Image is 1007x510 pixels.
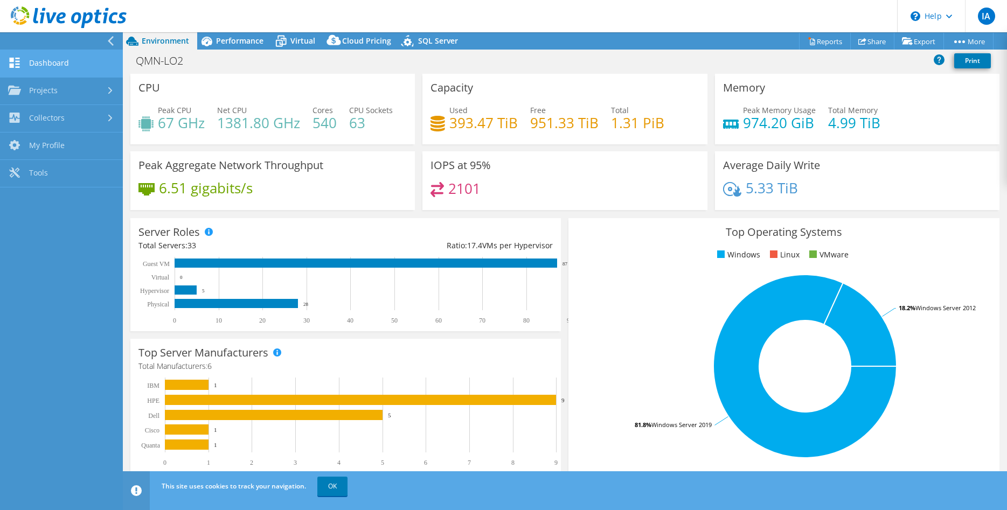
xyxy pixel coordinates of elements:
[187,240,196,250] span: 33
[943,33,994,50] a: More
[651,421,712,429] tspan: Windows Server 2019
[449,105,468,115] span: Used
[899,304,915,312] tspan: 18.2%
[347,317,353,324] text: 40
[202,288,205,294] text: 5
[216,317,222,324] text: 10
[723,82,765,94] h3: Memory
[259,317,266,324] text: 20
[173,317,176,324] text: 0
[158,105,191,115] span: Peak CPU
[250,459,253,466] text: 2
[312,117,337,129] h4: 540
[530,105,546,115] span: Free
[850,33,894,50] a: Share
[303,317,310,324] text: 30
[216,36,263,46] span: Performance
[138,226,200,238] h3: Server Roles
[479,317,485,324] text: 70
[418,36,458,46] span: SQL Server
[217,105,247,115] span: Net CPU
[767,249,800,261] li: Linux
[147,397,159,404] text: HPE
[317,477,348,496] a: OK
[207,361,212,371] span: 6
[145,427,159,434] text: Cisco
[714,249,760,261] li: Windows
[290,36,315,46] span: Virtual
[381,459,384,466] text: 5
[449,117,518,129] h4: 393.47 TiB
[611,117,664,129] h4: 1.31 PiB
[214,442,217,448] text: 1
[828,117,880,129] h4: 4.99 TiB
[158,117,205,129] h4: 67 GHz
[138,82,160,94] h3: CPU
[799,33,851,50] a: Reports
[448,183,481,194] h4: 2101
[530,117,599,129] h4: 951.33 TiB
[635,421,651,429] tspan: 81.8%
[138,360,553,372] h4: Total Manufacturers:
[468,459,471,466] text: 7
[611,105,629,115] span: Total
[143,260,170,268] text: Guest VM
[131,55,200,67] h1: QMN-LO2
[915,304,976,312] tspan: Windows Server 2012
[142,36,189,46] span: Environment
[746,182,798,194] h4: 5.33 TiB
[894,33,944,50] a: Export
[954,53,991,68] a: Print
[138,159,323,171] h3: Peak Aggregate Network Throughput
[723,159,820,171] h3: Average Daily Write
[159,182,253,194] h4: 6.51 gigabits/s
[337,459,341,466] text: 4
[554,459,558,466] text: 9
[214,382,217,388] text: 1
[562,261,568,267] text: 87
[911,11,920,21] svg: \n
[207,459,210,466] text: 1
[214,427,217,433] text: 1
[743,117,816,129] h4: 974.20 GiB
[140,287,169,295] text: Hypervisor
[467,240,482,250] span: 17.4
[303,302,309,307] text: 28
[346,240,553,251] div: Ratio: VMs per Hypervisor
[430,82,473,94] h3: Capacity
[388,412,391,418] text: 5
[430,159,491,171] h3: IOPS at 95%
[435,317,442,324] text: 60
[163,459,166,466] text: 0
[217,117,300,129] h4: 1381.80 GHz
[147,382,159,389] text: IBM
[523,317,530,324] text: 80
[138,347,268,359] h3: Top Server Manufacturers
[391,317,398,324] text: 50
[349,117,393,129] h4: 63
[294,459,297,466] text: 3
[138,240,346,251] div: Total Servers:
[342,36,391,46] span: Cloud Pricing
[147,301,169,308] text: Physical
[828,105,878,115] span: Total Memory
[743,105,816,115] span: Peak Memory Usage
[511,459,515,466] text: 8
[141,442,160,449] text: Quanta
[349,105,393,115] span: CPU Sockets
[148,412,159,420] text: Dell
[180,275,183,280] text: 0
[162,481,306,491] span: This site uses cookies to track your navigation.
[807,249,849,261] li: VMware
[151,274,170,281] text: Virtual
[577,226,991,238] h3: Top Operating Systems
[312,105,333,115] span: Cores
[561,397,565,403] text: 9
[978,8,995,25] span: IA
[424,459,427,466] text: 6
